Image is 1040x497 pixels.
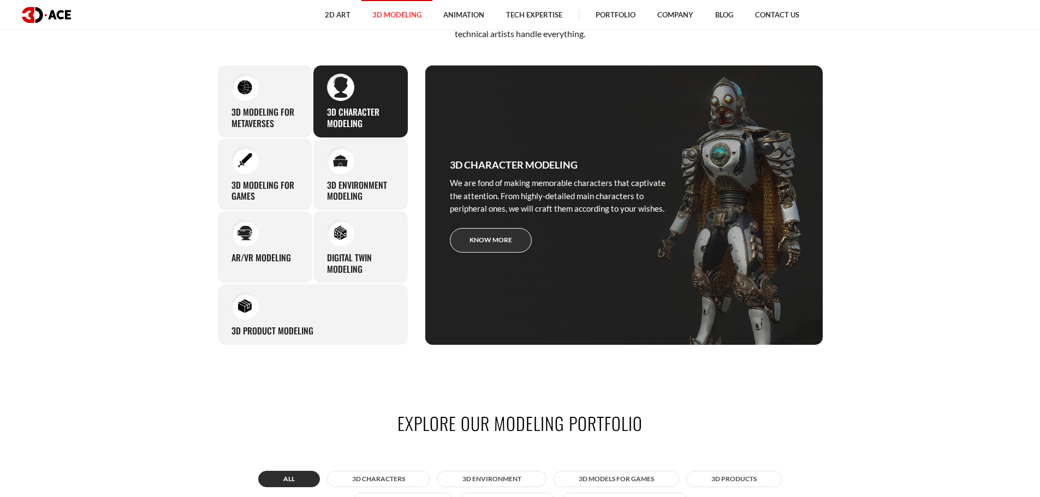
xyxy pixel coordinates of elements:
img: logo dark [22,7,71,23]
h3: 3D Product Modeling [231,325,313,337]
h3: 3D character modeling [450,157,578,172]
h3: Digital Twin modeling [327,252,394,275]
button: 3D Products [686,471,782,487]
h3: 3D modeling for games [231,179,299,202]
img: 3D modeling for games [237,153,252,167]
p: We are fond of making memorable characters that captivate the attention. From highly-detailed mai... [450,177,674,215]
button: 3D Characters [327,471,430,487]
button: 3D Models for Games [554,471,679,487]
h3: AR/VR modeling [231,252,291,264]
h3: 3D environment modeling [327,179,394,202]
button: 3D Environment [437,471,546,487]
img: Digital Twin modeling [333,226,348,241]
img: 3D Modeling for Metaverses [237,80,252,94]
h3: 3D Modeling for Metaverses [231,106,299,129]
img: 3D Product Modeling [237,298,252,313]
h2: Explore our modeling portfolio [217,411,823,435]
button: All [258,471,320,487]
img: 3D character modeling [333,76,348,99]
h3: 3D character modeling [327,106,394,129]
img: 3D environment modeling [333,154,348,167]
img: AR/VR modeling [237,226,252,241]
a: Know more [450,228,532,253]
